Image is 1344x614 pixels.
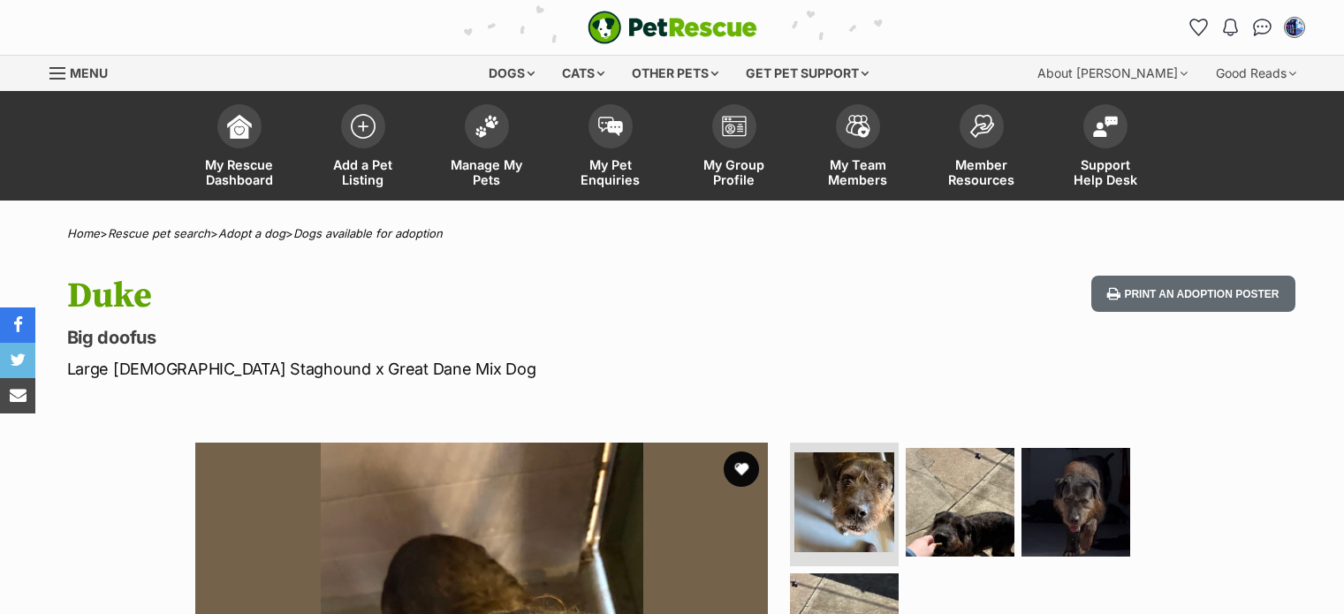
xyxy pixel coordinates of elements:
[619,56,731,91] div: Other pets
[722,116,747,137] img: group-profile-icon-3fa3cf56718a62981997c0bc7e787c4b2cf8bcc04b72c1350f741eb67cf2f40e.svg
[1249,13,1277,42] a: Conversations
[1066,157,1145,187] span: Support Help Desk
[67,357,815,381] p: Large [DEMOGRAPHIC_DATA] Staghound x Great Dane Mix Dog
[475,115,499,138] img: manage-my-pets-icon-02211641906a0b7f246fdf0571729dbe1e7629f14944591b6c1af311fb30b64b.svg
[1185,13,1309,42] ul: Account quick links
[1025,56,1200,91] div: About [PERSON_NAME]
[67,325,815,350] p: Big doofus
[942,157,1021,187] span: Member Resources
[23,227,1322,240] div: > > >
[1091,276,1295,312] button: Print an adoption poster
[1185,13,1213,42] a: Favourites
[108,226,210,240] a: Rescue pet search
[906,448,1014,557] img: Photo of Duke
[1044,95,1167,201] a: Support Help Desk
[695,157,774,187] span: My Group Profile
[218,226,285,240] a: Adopt a dog
[227,114,252,139] img: dashboard-icon-eb2f2d2d3e046f16d808141f083e7271f6b2e854fb5c12c21221c1fb7104beca.svg
[920,95,1044,201] a: Member Resources
[588,11,757,44] a: PetRescue
[447,157,527,187] span: Manage My Pets
[969,114,994,138] img: member-resources-icon-8e73f808a243e03378d46382f2149f9095a855e16c252ad45f914b54edf8863c.svg
[846,115,870,138] img: team-members-icon-5396bd8760b3fe7c0b43da4ab00e1e3bb1a5d9ba89233759b79545d2d3fc5d0d.svg
[550,56,617,91] div: Cats
[724,451,759,487] button: favourite
[293,226,443,240] a: Dogs available for adoption
[796,95,920,201] a: My Team Members
[1204,56,1309,91] div: Good Reads
[351,114,376,139] img: add-pet-listing-icon-0afa8454b4691262ce3f59096e99ab1cd57d4a30225e0717b998d2c9b9846f56.svg
[301,95,425,201] a: Add a Pet Listing
[70,65,108,80] span: Menu
[1223,19,1237,36] img: notifications-46538b983faf8c2785f20acdc204bb7945ddae34d4c08c2a6579f10ce5e182be.svg
[1253,19,1272,36] img: chat-41dd97257d64d25036548639549fe6c8038ab92f7586957e7f3b1b290dea8141.svg
[49,56,120,87] a: Menu
[818,157,898,187] span: My Team Members
[1217,13,1245,42] button: Notifications
[794,452,894,552] img: Photo of Duke
[67,226,100,240] a: Home
[588,11,757,44] img: logo-e224e6f780fb5917bec1dbf3a21bbac754714ae5b6737aabdf751b685950b380.svg
[1093,116,1118,137] img: help-desk-icon-fdf02630f3aa405de69fd3d07c3f3aa587a6932b1a1747fa1d2bba05be0121f9.svg
[425,95,549,201] a: Manage My Pets
[1280,13,1309,42] button: My account
[571,157,650,187] span: My Pet Enquiries
[200,157,279,187] span: My Rescue Dashboard
[67,276,815,316] h1: Duke
[178,95,301,201] a: My Rescue Dashboard
[549,95,672,201] a: My Pet Enquiries
[672,95,796,201] a: My Group Profile
[733,56,881,91] div: Get pet support
[1286,19,1303,36] img: Cheryl Fitton profile pic
[1021,448,1130,557] img: Photo of Duke
[476,56,547,91] div: Dogs
[598,117,623,136] img: pet-enquiries-icon-7e3ad2cf08bfb03b45e93fb7055b45f3efa6380592205ae92323e6603595dc1f.svg
[323,157,403,187] span: Add a Pet Listing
